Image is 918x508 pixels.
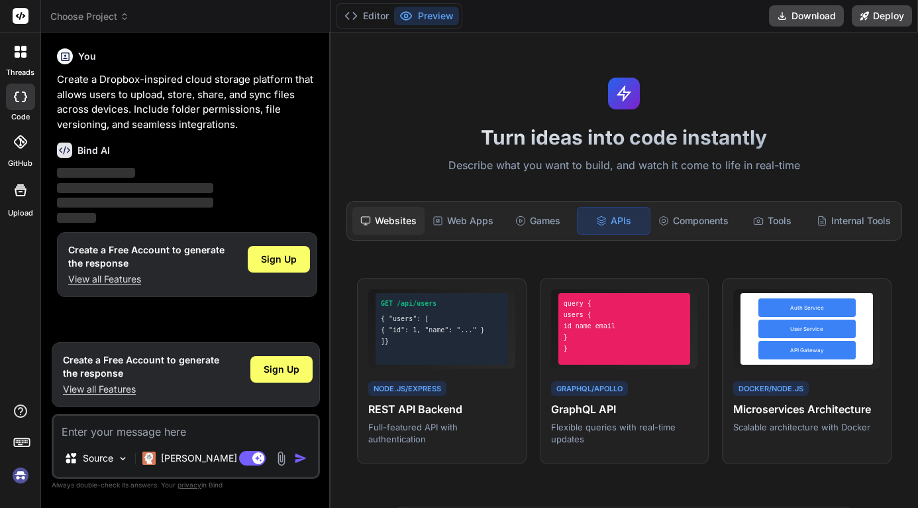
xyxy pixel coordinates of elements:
span: privacy [178,481,201,489]
span: ‌ [57,183,213,193]
h1: Create a Free Account to generate the response [63,353,219,380]
div: User Service [758,320,856,338]
label: Upload [8,208,33,219]
h4: GraphQL API [551,401,698,417]
img: Pick Models [117,453,128,464]
div: GET /api/users [381,298,503,308]
h6: You [78,50,96,63]
div: Node.js/Express [368,381,446,397]
div: GraphQL/Apollo [551,381,628,397]
div: Auth Service [758,298,856,317]
div: Docker/Node.js [733,381,809,397]
h1: Turn ideas into code instantly [338,125,910,149]
h6: Bind AI [77,144,110,157]
span: Sign Up [261,253,297,266]
div: Components [653,207,734,235]
button: Editor [339,7,394,25]
img: Claude 4 Sonnet [142,452,156,465]
div: query { [564,298,686,308]
div: Web Apps [427,207,499,235]
img: signin [9,464,32,487]
p: Always double-check its answers. Your in Bind [52,479,320,491]
div: ]} [381,336,503,346]
button: Download [769,5,844,27]
h1: Create a Free Account to generate the response [68,243,225,270]
p: View all Features [63,383,219,396]
button: Preview [394,7,459,25]
div: Internal Tools [811,207,896,235]
div: users { [564,310,686,320]
button: Deploy [852,5,912,27]
p: View all Features [68,273,225,286]
p: Create a Dropbox-inspired cloud storage platform that allows users to upload, store, share, and s... [57,72,317,132]
img: attachment [274,451,289,466]
p: Full-featured API with authentication [368,421,515,445]
span: ‌ [57,213,96,223]
label: GitHub [8,158,32,169]
div: { "users": [ [381,314,503,324]
span: Choose Project [50,10,129,23]
p: Describe what you want to build, and watch it come to life in real-time [338,157,910,174]
div: { "id": 1, "name": "..." } [381,325,503,335]
div: } [564,332,686,342]
label: threads [6,67,34,78]
div: id name email [564,321,686,331]
div: } [564,344,686,353]
span: ‌ [57,168,135,178]
div: Games [502,207,574,235]
img: icon [294,452,307,465]
div: Websites [352,207,425,235]
div: APIs [577,207,650,235]
div: API Gateway [758,341,856,359]
h4: Microservices Architecture [733,401,880,417]
p: Flexible queries with real-time updates [551,421,698,445]
div: Tools [737,207,809,235]
h4: REST API Backend [368,401,515,417]
p: Source [83,452,113,465]
p: [PERSON_NAME] 4 S.. [161,452,260,465]
p: Scalable architecture with Docker [733,421,880,433]
label: code [11,111,30,123]
span: Sign Up [264,363,299,376]
span: ‌ [57,198,213,208]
